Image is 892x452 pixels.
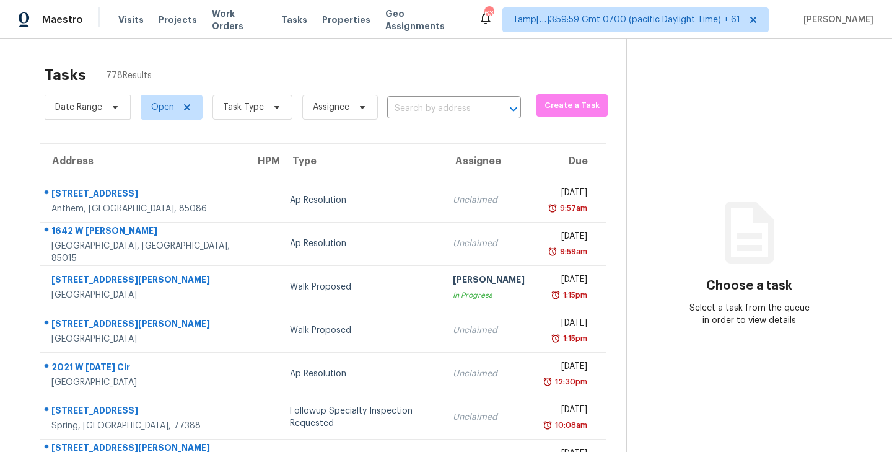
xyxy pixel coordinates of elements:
[561,332,587,345] div: 1:15pm
[553,419,587,432] div: 10:08am
[505,100,522,118] button: Open
[290,194,433,206] div: Ap Resolution
[543,376,553,388] img: Overdue Alarm Icon
[290,405,433,430] div: Followup Specialty Inspection Requested
[159,14,197,26] span: Projects
[544,404,587,419] div: [DATE]
[106,69,152,82] span: 778 Results
[536,94,608,117] button: Create a Task
[51,224,235,240] div: 1642 W [PERSON_NAME]
[290,281,433,293] div: Walk Proposed
[513,14,740,26] span: Tamp[…]3:59:59 Gmt 0700 (pacific Daylight Time) + 61
[212,7,266,32] span: Work Orders
[51,203,235,215] div: Anthem, [GEOGRAPHIC_DATA], 85086
[385,7,463,32] span: Geo Assignments
[55,101,102,113] span: Date Range
[798,14,873,26] span: [PERSON_NAME]
[51,289,235,301] div: [GEOGRAPHIC_DATA]
[544,273,587,289] div: [DATE]
[557,246,587,258] div: 9:59am
[484,7,493,20] div: 632
[223,101,264,113] span: Task Type
[548,246,557,258] img: Overdue Alarm Icon
[543,99,601,113] span: Create a Task
[387,99,486,118] input: Search by address
[51,404,235,420] div: [STREET_ADDRESS]
[51,376,235,389] div: [GEOGRAPHIC_DATA]
[548,202,557,215] img: Overdue Alarm Icon
[453,289,525,301] div: In Progress
[51,273,235,289] div: [STREET_ADDRESS][PERSON_NAME]
[51,317,235,333] div: [STREET_ADDRESS][PERSON_NAME]
[40,144,245,179] th: Address
[453,324,525,337] div: Unclaimed
[443,144,535,179] th: Assignee
[561,289,587,301] div: 1:15pm
[45,69,86,81] h2: Tasks
[51,420,235,432] div: Spring, [GEOGRAPHIC_DATA], 77388
[453,368,525,380] div: Unclaimed
[544,187,587,202] div: [DATE]
[551,332,561,345] img: Overdue Alarm Icon
[118,14,144,26] span: Visits
[51,333,235,345] div: [GEOGRAPHIC_DATA]
[544,230,587,246] div: [DATE]
[453,411,525,423] div: Unclaimed
[280,144,443,179] th: Type
[51,187,235,203] div: [STREET_ADDRESS]
[322,14,370,26] span: Properties
[544,360,587,376] div: [DATE]
[453,194,525,206] div: Unclaimed
[543,419,553,432] img: Overdue Alarm Icon
[245,144,280,179] th: HPM
[551,289,561,301] img: Overdue Alarm Icon
[290,368,433,380] div: Ap Resolution
[453,273,525,289] div: [PERSON_NAME]
[151,101,174,113] span: Open
[553,376,587,388] div: 12:30pm
[281,16,307,24] span: Tasks
[51,240,235,265] div: [GEOGRAPHIC_DATA], [GEOGRAPHIC_DATA], 85015
[688,302,811,327] div: Select a task from the queue in order to view details
[290,237,433,250] div: Ap Resolution
[557,202,587,215] div: 9:57am
[290,324,433,337] div: Walk Proposed
[313,101,349,113] span: Assignee
[535,144,606,179] th: Due
[544,317,587,332] div: [DATE]
[706,280,792,292] h3: Choose a task
[42,14,83,26] span: Maestro
[453,237,525,250] div: Unclaimed
[51,361,235,376] div: 2021 W [DATE] Cir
